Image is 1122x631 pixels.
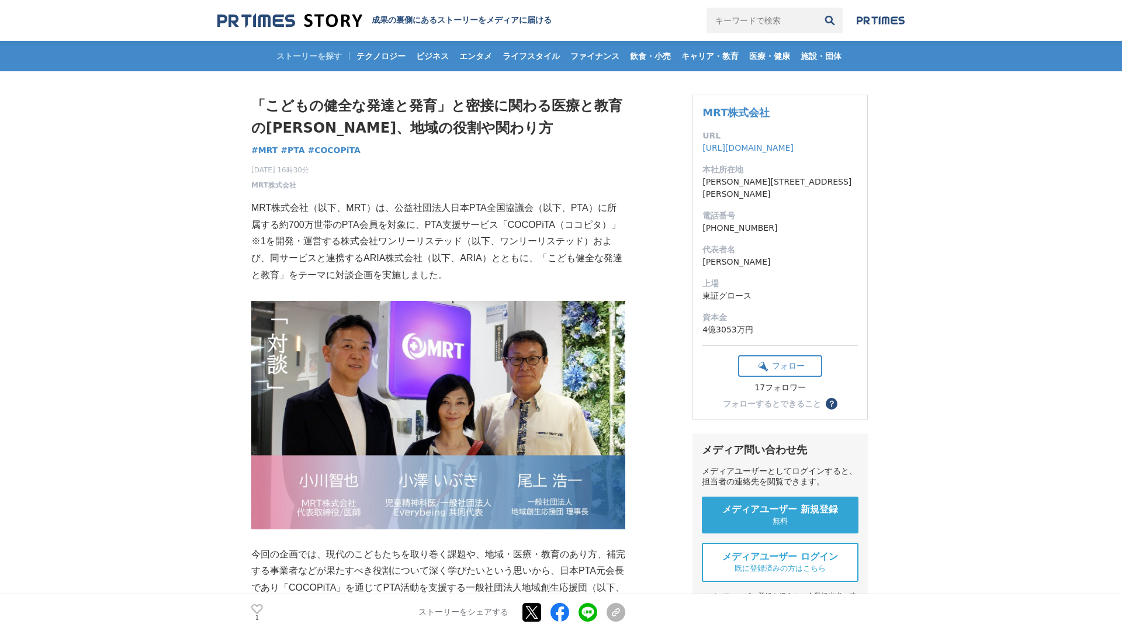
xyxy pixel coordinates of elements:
span: 飲食・小売 [625,51,676,61]
p: 1 [251,615,263,621]
dt: URL [702,130,858,142]
dt: 代表者名 [702,244,858,256]
span: テクノロジー [352,51,410,61]
a: [URL][DOMAIN_NAME] [702,143,794,152]
dd: 東証グロース [702,290,858,302]
dt: 本社所在地 [702,164,858,176]
span: メディアユーザー ログイン [722,551,838,563]
span: #COCOPiTA [307,145,360,155]
dt: 資本金 [702,311,858,324]
dd: 4億3053万円 [702,324,858,336]
span: キャリア・教育 [677,51,743,61]
a: 施設・団体 [796,41,846,71]
span: #MRT [251,145,278,155]
p: MRT株式会社（以下、MRT）は、公益社団法人日本PTA全国協議会（以下、PTA）に所属する約700万世帯のPTA会員を対象に、PTA支援サービス「COCOPiTA（ココピタ）」※1を開発・運営... [251,200,625,284]
p: ストーリーをシェアする [418,608,508,618]
h2: 成果の裏側にあるストーリーをメディアに届ける [372,15,552,26]
button: ？ [826,398,837,410]
dd: [PERSON_NAME][STREET_ADDRESS][PERSON_NAME] [702,176,858,200]
span: 医療・健康 [744,51,795,61]
dd: [PHONE_NUMBER] [702,222,858,234]
a: MRT株式会社 [251,180,296,190]
span: ビジネス [411,51,453,61]
input: キーワードで検索 [707,8,817,33]
img: prtimes [857,16,905,25]
span: ファイナンス [566,51,624,61]
a: メディアユーザー 新規登録 無料 [702,497,858,533]
a: ライフスタイル [498,41,565,71]
a: ファイナンス [566,41,624,71]
a: 飲食・小売 [625,41,676,71]
span: 既に登録済みの方はこちら [735,563,826,574]
span: ？ [827,400,836,408]
a: 成果の裏側にあるストーリーをメディアに届ける 成果の裏側にあるストーリーをメディアに届ける [217,13,552,29]
a: キャリア・教育 [677,41,743,71]
a: テクノロジー [352,41,410,71]
h1: 「こどもの健全な発達と発育」と密接に関わる医療と教育の[PERSON_NAME]、地域の役割や関わり方 [251,95,625,140]
button: フォロー [738,355,822,377]
dt: 電話番号 [702,210,858,222]
span: ライフスタイル [498,51,565,61]
a: #COCOPiTA [307,144,360,157]
a: メディアユーザー ログイン 既に登録済みの方はこちら [702,543,858,582]
dd: [PERSON_NAME] [702,256,858,268]
span: [DATE] 16時30分 [251,165,309,175]
span: 無料 [773,516,788,526]
a: エンタメ [455,41,497,71]
a: 医療・健康 [744,41,795,71]
span: 施設・団体 [796,51,846,61]
dt: 上場 [702,278,858,290]
div: メディアユーザーとしてログインすると、担当者の連絡先を閲覧できます。 [702,466,858,487]
a: ビジネス [411,41,453,71]
a: #PTA [280,144,304,157]
div: メディア問い合わせ先 [702,443,858,457]
button: 検索 [817,8,843,33]
img: thumbnail_c016afb0-a3fc-11f0-9f5b-035ce1f67d4d.png [251,301,625,529]
div: フォローするとできること [723,400,821,408]
span: メディアユーザー 新規登録 [722,504,838,516]
span: エンタメ [455,51,497,61]
img: 成果の裏側にあるストーリーをメディアに届ける [217,13,362,29]
div: 17フォロワー [738,383,822,393]
span: #PTA [280,145,304,155]
a: #MRT [251,144,278,157]
a: MRT株式会社 [702,106,770,119]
